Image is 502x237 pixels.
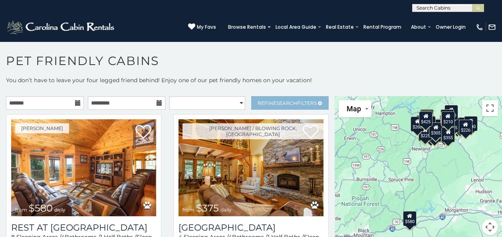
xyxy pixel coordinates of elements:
a: Rest at Mountain Crest from $580 daily [11,119,156,216]
a: Local Area Guide [272,22,320,33]
div: $310 [419,111,433,126]
div: $305 [429,122,442,138]
a: [PERSON_NAME] / Blowing Rock, [GEOGRAPHIC_DATA] [183,123,323,139]
a: Add to favorites [135,124,151,141]
div: $226 [458,120,472,135]
div: $210 [441,111,454,126]
div: $260 [411,117,424,132]
span: $580 [29,202,53,214]
a: Owner Login [432,22,470,33]
span: Refine Filters [258,100,317,106]
div: $225 [418,125,432,140]
a: Mountain Song Lodge from $375 daily [179,119,323,216]
img: phone-regular-white.png [476,23,484,31]
a: Browse Rentals [224,22,270,33]
h3: Mountain Song Lodge [179,222,323,233]
a: Rest at [GEOGRAPHIC_DATA] [11,222,156,233]
div: $355 [441,127,455,142]
img: White-1-2.png [6,19,117,35]
div: $325 [434,119,447,134]
span: Search [276,100,297,106]
div: $580 [403,211,416,226]
button: Toggle fullscreen view [482,100,498,116]
span: from [183,207,194,213]
div: $930 [464,116,477,131]
a: Real Estate [322,22,358,33]
span: $375 [196,202,219,214]
span: Map [347,105,361,113]
a: Rental Program [359,22,405,33]
img: Rest at Mountain Crest [11,119,156,216]
span: My Favs [197,24,216,31]
div: $425 [419,111,433,126]
a: About [407,22,430,33]
img: Mountain Song Lodge [179,119,323,216]
div: $360 [440,109,454,124]
img: mail-regular-white.png [488,23,496,31]
a: [GEOGRAPHIC_DATA] [179,222,323,233]
span: daily [54,207,65,213]
div: $320 [444,105,458,120]
h3: Rest at Mountain Crest [11,222,156,233]
span: from [15,207,27,213]
a: [PERSON_NAME] [15,123,69,133]
a: My Favs [188,23,216,31]
div: $245 [441,111,454,126]
button: Map camera controls [482,219,498,235]
a: RefineSearchFilters [251,96,329,110]
div: $380 [453,117,466,132]
div: $355 [418,126,432,141]
div: $325 [420,109,433,124]
span: daily [220,207,232,213]
button: Change map style [339,100,371,117]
